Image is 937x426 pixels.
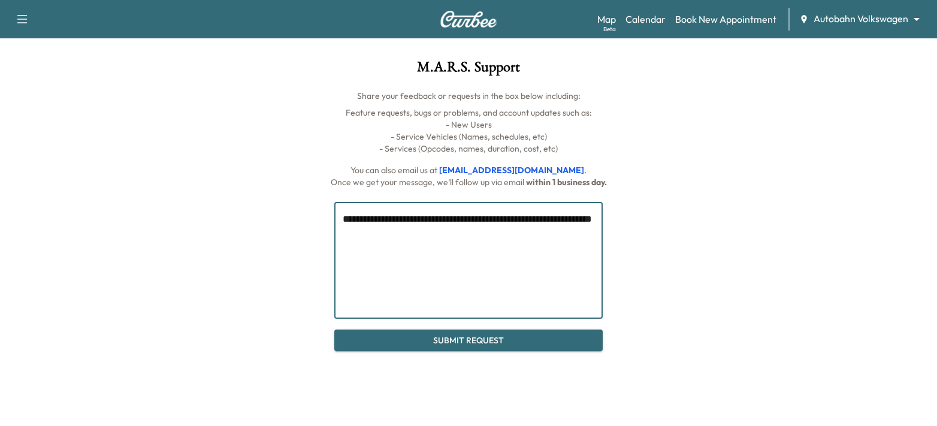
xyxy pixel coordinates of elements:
[625,12,666,26] a: Calendar
[675,12,776,26] a: Book New Appointment
[18,119,919,131] p: - New Users
[18,143,919,155] p: - Services (Opcodes, names, duration, cost, etc)
[440,11,497,28] img: Curbee Logo
[334,330,603,352] button: Submit Request
[18,90,919,102] p: Share your feedback or requests in the box below including:
[18,60,919,80] h1: M.A.R.S. Support
[18,164,919,176] p: You can also email us at .
[603,25,616,34] div: Beta
[814,12,908,26] span: Autobahn Volkswagen
[18,176,919,188] p: Once we get your message, we’ll follow up via email
[439,165,584,176] a: [EMAIL_ADDRESS][DOMAIN_NAME]
[18,131,919,143] p: - Service Vehicles (Names, schedules, etc)
[18,107,919,119] p: Feature requests, bugs or problems, and account updates such as:
[526,177,607,188] span: within 1 business day.
[597,12,616,26] a: MapBeta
